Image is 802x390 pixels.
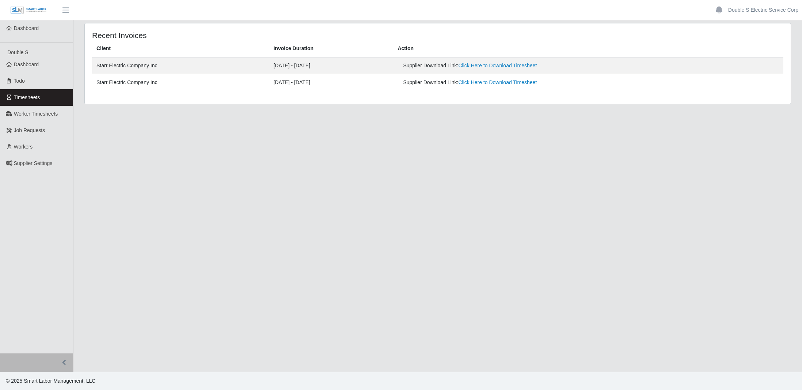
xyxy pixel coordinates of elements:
span: Todo [14,78,25,84]
a: Click Here to Download Timesheet [458,79,537,85]
th: Client [92,40,269,57]
span: Dashboard [14,25,39,31]
span: Dashboard [14,61,39,67]
h4: Recent Invoices [92,31,374,40]
span: © 2025 Smart Labor Management, LLC [6,378,95,384]
span: Double S [7,49,28,55]
span: Timesheets [14,94,40,100]
div: Supplier Download Link: [403,62,646,70]
th: Action [393,40,783,57]
td: [DATE] - [DATE] [269,74,393,91]
span: Supplier Settings [14,160,53,166]
td: Starr Electric Company Inc [92,74,269,91]
img: SLM Logo [10,6,47,14]
span: Job Requests [14,127,45,133]
td: [DATE] - [DATE] [269,57,393,74]
td: Starr Electric Company Inc [92,57,269,74]
div: Supplier Download Link: [403,79,646,86]
a: Click Here to Download Timesheet [458,63,537,68]
th: Invoice Duration [269,40,393,57]
a: Double S Electric Service Corp [728,6,798,14]
span: Worker Timesheets [14,111,58,117]
span: Workers [14,144,33,150]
